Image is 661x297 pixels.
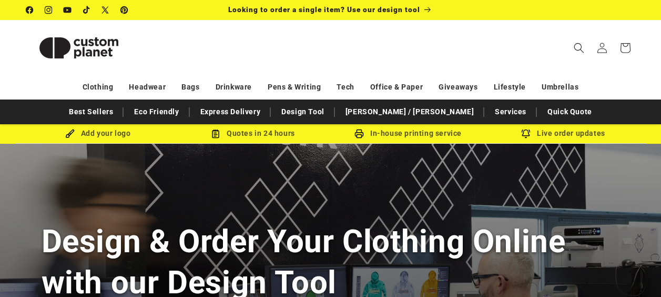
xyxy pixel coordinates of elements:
[486,127,641,140] div: Live order updates
[370,78,423,96] a: Office & Paper
[211,129,220,138] img: Order Updates Icon
[268,78,321,96] a: Pens & Writing
[23,20,136,75] a: Custom Planet
[439,78,477,96] a: Giveaways
[176,127,331,140] div: Quotes in 24 hours
[83,78,114,96] a: Clothing
[331,127,486,140] div: In-house printing service
[494,78,526,96] a: Lifestyle
[195,103,266,121] a: Express Delivery
[181,78,199,96] a: Bags
[228,5,420,14] span: Looking to order a single item? Use our design tool
[542,103,597,121] a: Quick Quote
[216,78,252,96] a: Drinkware
[521,129,531,138] img: Order updates
[64,103,118,121] a: Best Sellers
[21,127,176,140] div: Add your logo
[337,78,354,96] a: Tech
[129,78,166,96] a: Headwear
[26,24,131,72] img: Custom Planet
[65,129,75,138] img: Brush Icon
[129,103,184,121] a: Eco Friendly
[490,103,532,121] a: Services
[542,78,578,96] a: Umbrellas
[276,103,330,121] a: Design Tool
[340,103,479,121] a: [PERSON_NAME] / [PERSON_NAME]
[354,129,364,138] img: In-house printing
[567,36,591,60] summary: Search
